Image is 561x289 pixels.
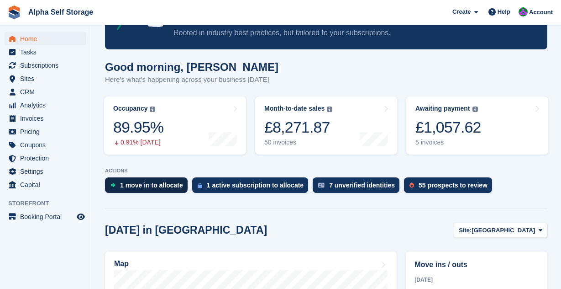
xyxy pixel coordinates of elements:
[105,177,192,198] a: 1 move in to allocate
[404,177,497,198] a: 55 prospects to review
[255,96,397,155] a: Month-to-date sales £8,271.87 50 invoices
[105,75,278,85] p: Here's what's happening across your business [DATE]
[198,182,202,188] img: active_subscription_to_allocate_icon-d502201f5373d7db506a760aba3b589e785aa758c864c3986d89f69b8ff3...
[529,8,553,17] span: Account
[5,152,86,165] a: menu
[20,139,75,151] span: Coupons
[264,118,332,137] div: £8,271.87
[113,139,163,146] div: 0.91% [DATE]
[25,5,97,20] a: Alpha Self Storage
[104,96,246,155] a: Occupancy 89.95% 0.91% [DATE]
[313,177,404,198] a: 7 unverified identities
[110,182,115,188] img: move_ins_to_allocate_icon-fdf77a2bb77ea45bf5b3d319d69a93e2d87916cf1d5bf7949dd705db3b84f3ca.svg
[207,182,304,189] div: 1 active subscription to allocate
[5,99,86,112] a: menu
[5,86,86,98] a: menu
[329,182,395,189] div: 7 unverified identities
[264,139,332,146] div: 50 invoices
[8,199,91,208] span: Storefront
[20,165,75,178] span: Settings
[318,182,325,188] img: verify_identity-adf6edd0f0f0b5bbfe63781bf79b02c33cf7c696d77639b501bdc392416b5a36.svg
[409,182,414,188] img: prospect-51fa495bee0391a8d652442698ab0144808aea92771e9ea1ae160a38d050c398.svg
[7,5,21,19] img: stora-icon-8386f47178a22dfd0bd8f6a31ec36ba5ce8667c1dd55bd0f319d3a0aa187defe.svg
[414,276,539,284] div: [DATE]
[5,139,86,151] a: menu
[472,226,535,235] span: [GEOGRAPHIC_DATA]
[20,32,75,45] span: Home
[472,107,478,112] img: icon-info-grey-7440780725fd019a000dd9b08b2336e03edf1995a4989e88bcd33f0948082b44.svg
[20,46,75,59] span: Tasks
[20,152,75,165] span: Protection
[20,86,75,98] span: CRM
[264,105,325,112] div: Month-to-date sales
[415,105,470,112] div: Awaiting payment
[120,182,183,189] div: 1 move in to allocate
[113,118,163,137] div: 89.95%
[452,7,471,16] span: Create
[327,107,332,112] img: icon-info-grey-7440780725fd019a000dd9b08b2336e03edf1995a4989e88bcd33f0948082b44.svg
[192,177,313,198] a: 1 active subscription to allocate
[415,118,481,137] div: £1,057.62
[454,223,547,238] button: Site: [GEOGRAPHIC_DATA]
[20,99,75,112] span: Analytics
[406,96,548,155] a: Awaiting payment £1,057.62 5 invoices
[20,210,75,223] span: Booking Portal
[20,72,75,85] span: Sites
[20,59,75,72] span: Subscriptions
[173,28,467,38] p: Rooted in industry best practices, but tailored to your subscriptions.
[105,61,278,73] h1: Good morning, [PERSON_NAME]
[498,7,510,16] span: Help
[5,72,86,85] a: menu
[419,182,488,189] div: 55 prospects to review
[5,59,86,72] a: menu
[5,125,86,138] a: menu
[5,32,86,45] a: menu
[75,211,86,222] a: Preview store
[20,178,75,191] span: Capital
[5,112,86,125] a: menu
[519,7,528,16] img: James Bambury
[20,112,75,125] span: Invoices
[459,226,472,235] span: Site:
[5,210,86,223] a: menu
[150,107,155,112] img: icon-info-grey-7440780725fd019a000dd9b08b2336e03edf1995a4989e88bcd33f0948082b44.svg
[414,259,539,270] h2: Move ins / outs
[5,178,86,191] a: menu
[5,46,86,59] a: menu
[113,105,147,112] div: Occupancy
[20,125,75,138] span: Pricing
[415,139,481,146] div: 5 invoices
[105,168,547,174] p: ACTIONS
[5,165,86,178] a: menu
[105,224,267,236] h2: [DATE] in [GEOGRAPHIC_DATA]
[114,260,129,268] h2: Map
